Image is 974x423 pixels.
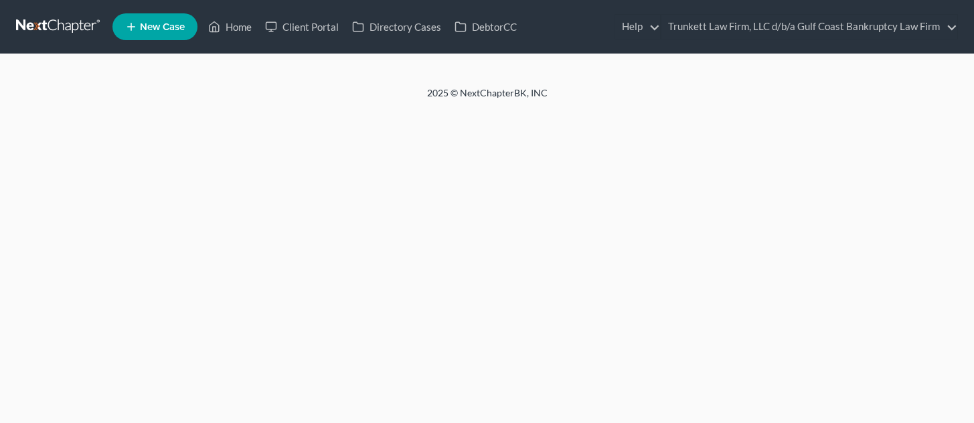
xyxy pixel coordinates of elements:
[106,86,869,110] div: 2025 © NextChapterBK, INC
[661,15,957,39] a: Trunkett Law Firm, LLC d/b/a Gulf Coast Bankruptcy Law Firm
[201,15,258,39] a: Home
[112,13,197,40] new-legal-case-button: New Case
[345,15,448,39] a: Directory Cases
[615,15,660,39] a: Help
[448,15,523,39] a: DebtorCC
[258,15,345,39] a: Client Portal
